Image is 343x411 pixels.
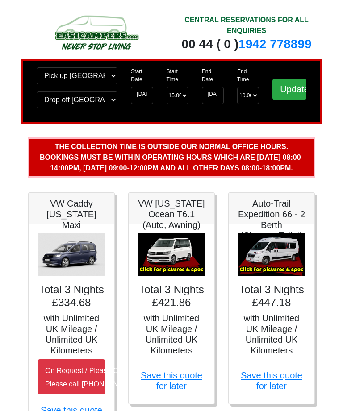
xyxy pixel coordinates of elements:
div: CENTRAL RESERVATIONS FOR ALL ENQUIRIES [178,15,315,36]
img: campers-checkout-logo.png [28,12,165,52]
h5: with Unlimited UK Mileage / Unlimited UK Kilometers [138,313,205,356]
h4: Total 3 Nights £447.18 [238,283,305,309]
input: Return Date [202,87,224,104]
h4: Total 3 Nights £334.68 [38,283,105,309]
b: The collection time is outside our normal office hours. Bookings must be within operating hours w... [40,143,303,172]
label: End Date [202,67,224,83]
label: End Time [237,67,259,83]
a: Save this quote for later [141,370,202,391]
input: Start Date [131,87,153,104]
button: On Request / Please Call UsPlease call [PHONE_NUMBER] [38,359,105,394]
h5: Auto-Trail Expedition 66 - 2 Berth (Shower+Toilet) [238,198,305,241]
label: Start Time [167,67,188,83]
a: 1942 778899 [238,37,312,51]
small: On Request / Please Call Us Please call [PHONE_NUMBER] [45,367,146,388]
div: 00 44 ( 0 ) [178,36,315,52]
img: VW Caddy California Maxi [38,233,105,277]
input: Update [272,79,306,100]
h4: Total 3 Nights £421.86 [138,283,205,309]
a: Save this quote for later [241,370,302,391]
h5: VW Caddy [US_STATE] Maxi [38,198,105,230]
img: Auto-Trail Expedition 66 - 2 Berth (Shower+Toilet) [238,233,305,277]
h5: VW [US_STATE] Ocean T6.1 (Auto, Awning) [138,198,205,230]
h5: with Unlimited UK Mileage / Unlimited UK Kilometers [238,313,305,356]
img: VW California Ocean T6.1 (Auto, Awning) [138,233,205,277]
label: Start Date [131,67,153,83]
h5: with Unlimited UK Mileage / Unlimited UK Kilometers [38,313,105,356]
